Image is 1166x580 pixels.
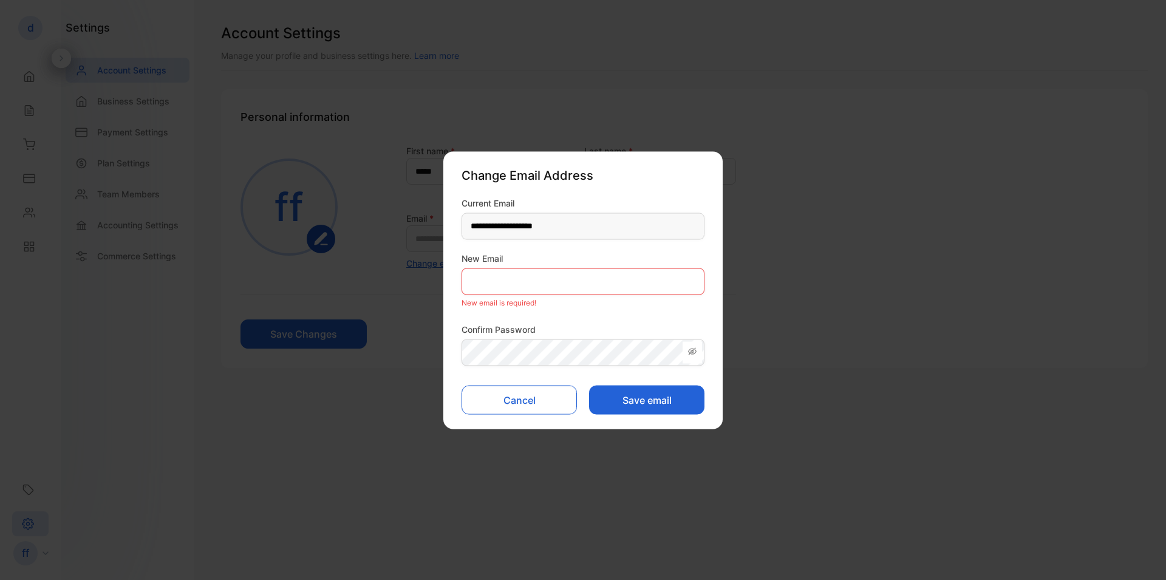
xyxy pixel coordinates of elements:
[462,166,704,184] p: Change Email Address
[462,322,704,335] label: Confirm Password
[462,251,704,264] label: New Email
[462,196,704,209] label: Current Email
[462,295,704,310] p: New email is required!
[589,385,704,414] button: Save email
[462,385,577,414] button: Cancel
